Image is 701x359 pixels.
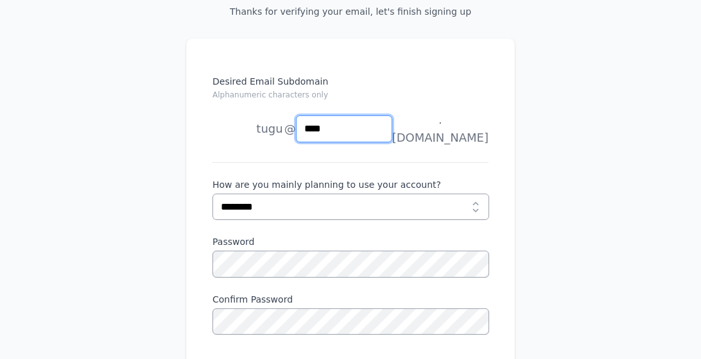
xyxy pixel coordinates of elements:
[212,178,489,191] label: How are you mainly planning to use your account?
[392,111,489,147] span: .[DOMAIN_NAME]
[212,235,489,248] label: Password
[284,120,296,138] span: @
[212,90,328,99] small: Alphanumeric characters only
[212,75,489,108] label: Desired Email Subdomain
[212,116,283,142] li: [PERSON_NAME]
[212,293,489,306] label: Confirm Password
[207,5,494,18] p: Thanks for verifying your email, let's finish signing up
